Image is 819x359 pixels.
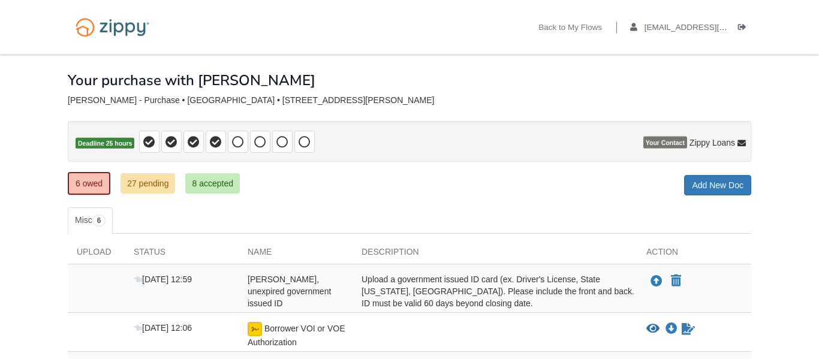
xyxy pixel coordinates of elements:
[645,23,782,32] span: txchris93@aol.com
[689,137,735,149] span: Zippy Loans
[643,137,687,149] span: Your Contact
[76,138,134,149] span: Deadline 25 hours
[92,215,106,227] span: 6
[121,173,175,194] a: 27 pending
[134,323,192,333] span: [DATE] 12:06
[68,73,315,88] h1: Your purchase with [PERSON_NAME]
[68,246,125,264] div: Upload
[630,23,782,35] a: edit profile
[538,23,602,35] a: Back to My Flows
[248,322,262,336] img: esign
[68,207,113,234] a: Misc
[68,95,751,105] div: [PERSON_NAME] - Purchase • [GEOGRAPHIC_DATA] • [STREET_ADDRESS][PERSON_NAME]
[68,172,110,195] a: 6 owed
[666,324,678,334] a: Download Borrower VOI or VOE Authorization
[738,23,751,35] a: Log out
[68,12,157,43] img: Logo
[646,323,660,335] button: View Borrower VOI or VOE Authorization
[248,324,345,347] span: Borrower VOI or VOE Authorization
[681,322,696,336] a: Waiting for your co-borrower to e-sign
[684,175,751,195] a: Add New Doc
[353,246,637,264] div: Description
[637,246,751,264] div: Action
[134,274,192,284] span: [DATE] 12:59
[185,173,240,194] a: 8 accepted
[248,274,331,308] span: [PERSON_NAME], unexpired government issued ID
[670,274,682,288] button: Declare Billy Bragewitz - Valid, unexpired government issued ID not applicable
[353,273,637,309] div: Upload a government issued ID card (ex. Driver's License, State [US_STATE], [GEOGRAPHIC_DATA]). P...
[125,246,239,264] div: Status
[239,246,353,264] div: Name
[649,273,664,289] button: Upload Billy Bragewitz - Valid, unexpired government issued ID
